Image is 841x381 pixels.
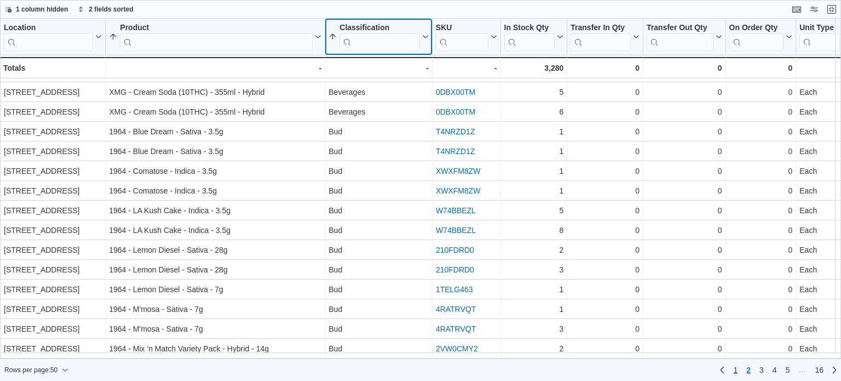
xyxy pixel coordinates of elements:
div: 0 [729,224,793,237]
div: 0 [571,283,640,296]
div: XMG - Cream Soda (10THC) - 355ml - Hybrid [109,86,321,99]
button: Transfer Out Qty [647,23,722,51]
div: [STREET_ADDRESS] [4,86,102,99]
span: Rows per page : 50 [4,366,57,374]
div: 0 [647,322,722,335]
a: Page 3 of 16 [755,361,768,379]
div: 1964 - M'mosa - Sativa - 7g [109,322,321,335]
a: Page 4 of 16 [768,361,781,379]
div: Bud [329,303,429,316]
div: [STREET_ADDRESS] [4,342,102,355]
div: 0 [729,263,793,276]
div: Beverages [329,105,429,118]
div: 5 [504,86,564,99]
a: Page 5 of 16 [781,361,794,379]
span: 1 column hidden [16,5,68,14]
div: XMG - Cream Soda (10THC) - 355ml - Hybrid [109,105,321,118]
div: [STREET_ADDRESS] [4,243,102,257]
a: T4NRZD1Z [436,147,475,156]
div: [STREET_ADDRESS] [4,322,102,335]
div: - [329,61,429,75]
div: 1 [504,184,564,197]
div: - [109,61,321,75]
div: 1964 - Lemon Diesel - Sativa - 28g [109,263,321,276]
div: Product [120,23,313,51]
a: 2VW0CMY2 [436,344,478,353]
div: 1 [504,164,564,178]
a: 210FDRD0 [436,246,474,254]
div: 1 [504,145,564,158]
span: 2 fields sorted [89,5,133,14]
a: W74BBEZL [436,226,476,235]
div: 0 [571,263,640,276]
button: Display options [808,3,821,16]
div: Transfer Out Qty [647,23,713,33]
div: Bud [329,125,429,138]
button: Keyboard shortcuts [790,3,803,16]
a: Page 1 of 16 [729,361,742,379]
div: 3 [504,263,564,276]
div: 0 [647,145,722,158]
span: 3 [759,365,764,376]
div: Totals [3,61,102,75]
button: 2 fields sorted [73,3,137,16]
div: 0 [729,243,793,257]
div: 6 [504,105,564,118]
div: Beverages [329,86,429,99]
div: Bud [329,243,429,257]
div: 0 [729,184,793,197]
div: [STREET_ADDRESS] [4,283,102,296]
a: T4NRZD1Z [436,127,475,136]
span: 5 [786,365,790,376]
div: 0 [647,283,722,296]
span: 4 [773,365,777,376]
div: Bud [329,342,429,355]
div: 0 [571,184,640,197]
div: [STREET_ADDRESS] [4,263,102,276]
div: 1 [504,125,564,138]
div: In Stock Qty [504,23,555,51]
div: Bud [329,224,429,237]
div: 0 [729,105,793,118]
div: 0 [571,303,640,316]
div: 1964 - Mix 'n Match Variety Pack - Hybrid - 14g [109,342,321,355]
div: 1964 - Blue Dream - Sativa - 3.5g [109,145,321,158]
ul: Pagination for preceding grid [729,361,828,379]
div: 0 [647,303,722,316]
button: Exit fullscreen [825,3,838,16]
div: 0 [729,322,793,335]
span: 16 [815,365,823,376]
div: 1 [504,303,564,316]
div: [STREET_ADDRESS] [4,303,102,316]
div: Unit Type [799,23,840,33]
div: 0 [647,263,722,276]
div: On Order Qty [729,23,784,51]
div: 0 [647,184,722,197]
div: Unit Type [799,23,840,51]
div: 0 [571,204,640,217]
div: 0 [729,283,793,296]
div: 0 [571,61,640,75]
a: W74BBEZL [436,206,476,215]
div: 0 [647,125,722,138]
div: - [436,61,497,75]
div: 3 [504,322,564,335]
a: XWXFM8ZW [436,186,481,195]
div: 0 [571,145,640,158]
button: In Stock Qty [504,23,564,51]
div: Bud [329,322,429,335]
button: 1 column hidden [1,3,72,16]
div: 1964 - Comatose - Indica - 3.5g [109,164,321,178]
a: 1TELG463 [436,285,473,294]
div: 2 [504,243,564,257]
div: 5 [504,204,564,217]
span: 1 [733,365,738,376]
div: 0 [647,204,722,217]
button: Transfer In Qty [571,23,640,51]
div: 0 [729,303,793,316]
a: Page 16 of 16 [810,361,828,379]
div: 0 [729,164,793,178]
div: Bud [329,145,429,158]
div: 1964 - LA Kush Cake - Indica - 3.5g [109,204,321,217]
div: 0 [647,342,722,355]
